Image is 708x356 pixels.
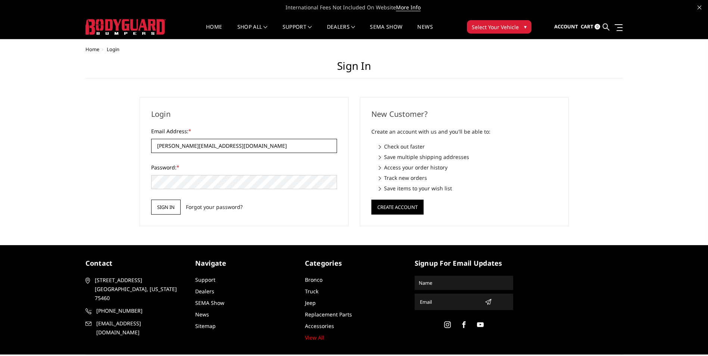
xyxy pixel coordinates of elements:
a: Support [195,276,215,283]
span: Cart [581,23,593,30]
a: Forgot your password? [186,203,243,211]
input: Name [416,277,512,289]
span: [PHONE_NUMBER] [96,306,183,315]
li: Save multiple shipping addresses [379,153,557,161]
button: Create Account [371,200,424,215]
iframe: Chat Widget [671,320,708,356]
span: [EMAIL_ADDRESS][DOMAIN_NAME] [96,319,183,337]
span: Select Your Vehicle [472,23,519,31]
a: News [417,24,433,39]
span: ▾ [524,23,527,31]
label: Password: [151,163,337,171]
h2: New Customer? [371,109,557,120]
span: [STREET_ADDRESS] [GEOGRAPHIC_DATA], [US_STATE] 75460 [95,276,181,303]
h2: Login [151,109,337,120]
a: View All [305,334,324,341]
a: Create Account [371,203,424,210]
a: More Info [396,4,421,11]
a: Truck [305,288,318,295]
a: Dealers [195,288,214,295]
p: Create an account with us and you'll be able to: [371,127,557,136]
img: BODYGUARD BUMPERS [85,19,166,35]
span: Account [554,23,578,30]
a: News [195,311,209,318]
h1: Sign in [85,60,623,78]
h5: signup for email updates [415,258,513,268]
button: Select Your Vehicle [467,20,531,34]
a: Replacement Parts [305,311,352,318]
a: shop all [237,24,268,39]
a: Accessories [305,322,334,330]
a: Sitemap [195,322,216,330]
a: Account [554,17,578,37]
h5: Categories [305,258,403,268]
a: Jeep [305,299,316,306]
a: [PHONE_NUMBER] [85,306,184,315]
li: Access your order history [379,163,557,171]
a: SEMA Show [195,299,224,306]
a: Cart 0 [581,17,600,37]
a: Bronco [305,276,322,283]
span: 0 [595,24,600,29]
a: Dealers [327,24,355,39]
span: Login [107,46,119,53]
li: Track new orders [379,174,557,182]
li: Check out faster [379,143,557,150]
a: Support [283,24,312,39]
li: Save items to your wish list [379,184,557,192]
h5: Navigate [195,258,294,268]
a: [EMAIL_ADDRESS][DOMAIN_NAME] [85,319,184,337]
label: Email Address: [151,127,337,135]
a: Home [206,24,222,39]
h5: contact [85,258,184,268]
a: Home [85,46,99,53]
input: Sign in [151,200,181,215]
input: Email [417,296,482,308]
a: SEMA Show [370,24,402,39]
